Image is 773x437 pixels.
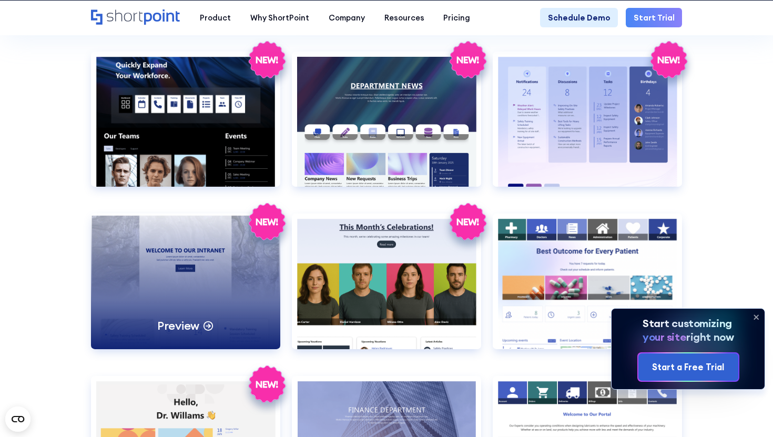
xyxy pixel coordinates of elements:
div: Company [329,12,365,24]
a: Pricing [434,8,480,27]
iframe: Chat Widget [720,387,773,437]
a: HR 7 [493,52,682,202]
div: Start a Free Trial [652,361,724,374]
a: HR 8Preview [91,214,280,364]
a: Start a Free Trial [638,353,738,380]
div: Resources [384,12,424,24]
a: Company [319,8,374,27]
a: Resources [374,8,434,27]
div: Why ShortPoint [250,12,309,24]
a: Why ShortPoint [241,8,319,27]
p: Preview [157,318,199,333]
a: Start Trial [626,8,682,27]
a: Home [91,9,181,26]
a: Healthcare 1 [493,214,682,364]
div: Pricing [443,12,470,24]
button: Open CMP widget [5,406,30,432]
a: Product [190,8,241,27]
a: HR 9 [292,214,481,364]
a: HR 5 [91,52,280,202]
a: Schedule Demo [540,8,618,27]
a: HR 7 [292,52,481,202]
div: Product [200,12,231,24]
